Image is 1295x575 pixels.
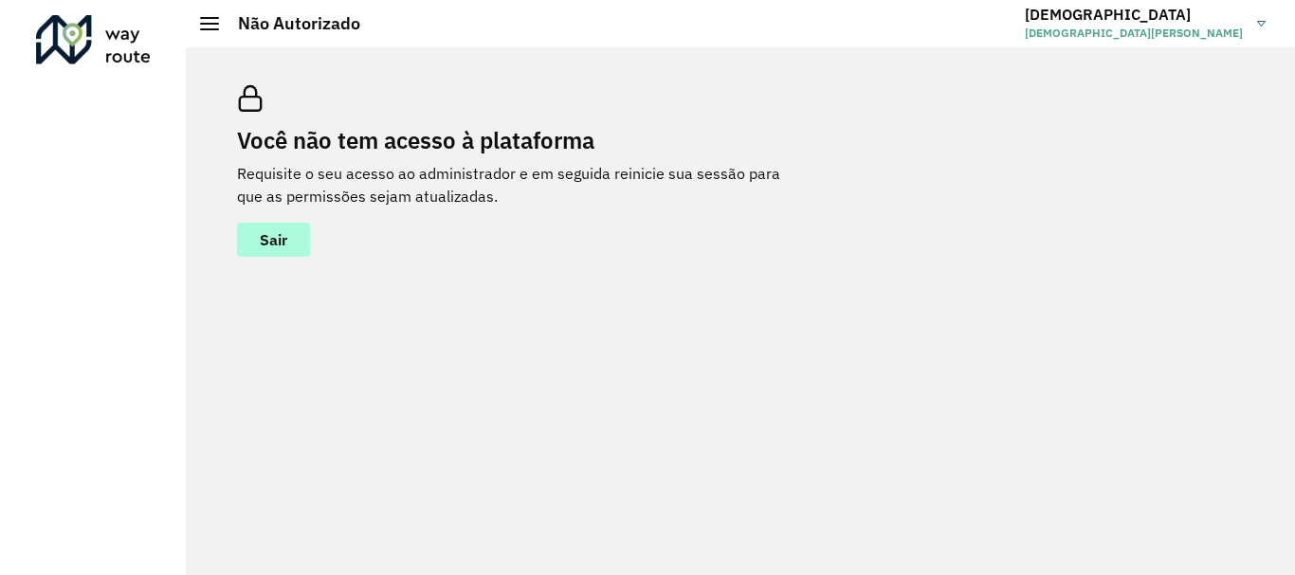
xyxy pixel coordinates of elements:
[237,162,806,207] p: Requisite o seu acesso ao administrador e em seguida reinicie sua sessão para que as permissões s...
[1025,25,1243,42] span: [DEMOGRAPHIC_DATA][PERSON_NAME]
[219,13,360,34] h2: Não Autorizado
[237,223,310,257] button: button
[237,127,806,154] h2: Você não tem acesso à plataforma
[260,232,287,247] span: Sair
[1025,6,1243,24] h3: [DEMOGRAPHIC_DATA]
